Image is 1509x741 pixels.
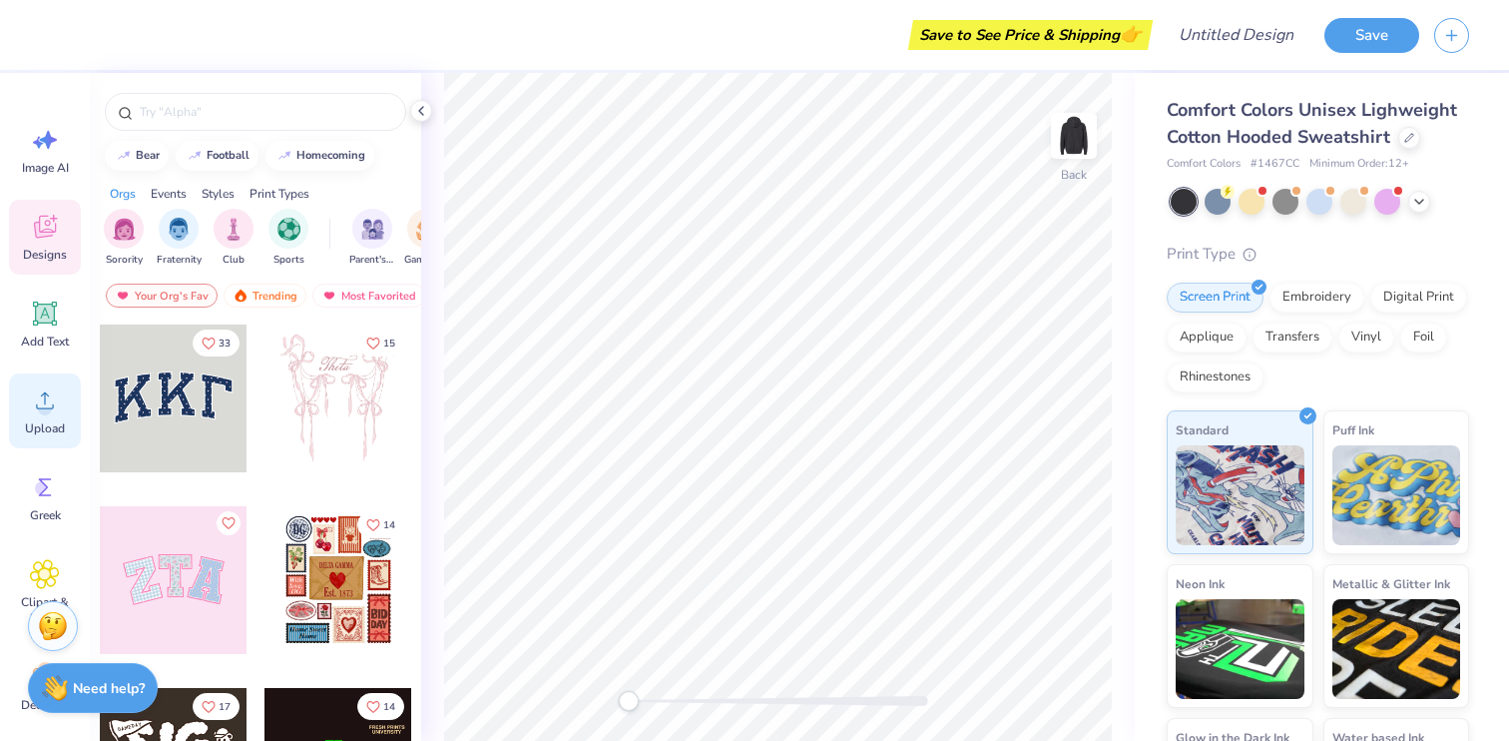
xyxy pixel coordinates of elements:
div: filter for Sorority [104,209,144,268]
span: Neon Ink [1176,573,1225,594]
span: 14 [383,702,395,712]
div: bear [136,150,160,161]
span: Metallic & Glitter Ink [1332,573,1450,594]
span: 14 [383,520,395,530]
span: 17 [219,702,231,712]
strong: Need help? [73,679,145,698]
span: Comfort Colors Unisex Lighweight Cotton Hooded Sweatshirt [1167,98,1457,149]
div: Back [1061,166,1087,184]
span: # 1467CC [1251,156,1299,173]
img: Game Day Image [416,218,439,241]
span: 33 [219,339,231,349]
div: Digital Print [1370,283,1467,313]
div: Applique [1167,323,1247,353]
span: Decorate [21,697,69,713]
div: Print Types [250,185,309,203]
div: Most Favorited [312,284,425,308]
div: Print Type [1167,243,1469,266]
button: football [176,141,258,171]
input: Untitled Design [1163,15,1309,55]
div: Orgs [110,185,136,203]
button: Like [357,511,404,538]
div: Embroidery [1269,283,1364,313]
span: Club [223,253,245,268]
img: Parent's Weekend Image [361,218,384,241]
input: Try "Alpha" [138,102,393,122]
span: Clipart & logos [12,594,78,626]
div: filter for Game Day [404,209,450,268]
span: Sorority [106,253,143,268]
span: Puff Ink [1332,419,1374,440]
span: Parent's Weekend [349,253,395,268]
div: filter for Sports [268,209,308,268]
span: Image AI [22,160,69,176]
img: Back [1054,116,1094,156]
span: Standard [1176,419,1229,440]
span: Minimum Order: 12 + [1309,156,1409,173]
button: Like [357,693,404,720]
div: Vinyl [1338,323,1394,353]
button: filter button [349,209,395,268]
img: trend_line.gif [276,150,292,162]
button: Save [1324,18,1419,53]
span: Game Day [404,253,450,268]
span: 👉 [1120,22,1142,46]
button: Like [357,330,404,357]
img: Standard [1176,445,1304,545]
div: Your Org's Fav [106,284,218,308]
span: Comfort Colors [1167,156,1241,173]
span: Sports [273,253,304,268]
button: Like [193,330,240,357]
div: filter for Fraternity [157,209,202,268]
button: Like [217,511,241,535]
div: homecoming [296,150,365,161]
img: Sorority Image [113,218,136,241]
img: Metallic & Glitter Ink [1332,599,1461,699]
span: Designs [23,247,67,263]
div: filter for Parent's Weekend [349,209,395,268]
div: football [207,150,250,161]
button: filter button [404,209,450,268]
span: 15 [383,339,395,349]
div: Accessibility label [619,691,639,711]
div: Events [151,185,187,203]
span: Greek [30,507,61,523]
div: Styles [202,185,235,203]
button: filter button [157,209,202,268]
img: Neon Ink [1176,599,1304,699]
div: Save to See Price & Shipping [913,20,1148,50]
button: filter button [104,209,144,268]
span: Add Text [21,334,69,350]
img: Fraternity Image [168,218,190,241]
button: Like [193,693,240,720]
div: Foil [1400,323,1447,353]
img: Puff Ink [1332,445,1461,545]
div: Trending [224,284,306,308]
img: most_fav.gif [115,289,131,303]
img: Sports Image [277,218,300,241]
button: homecoming [265,141,374,171]
div: Screen Print [1167,283,1263,313]
img: trend_line.gif [116,150,132,162]
span: Fraternity [157,253,202,268]
img: Club Image [223,218,245,241]
button: filter button [268,209,308,268]
img: trend_line.gif [187,150,203,162]
img: trending.gif [233,289,249,303]
button: bear [105,141,169,171]
div: Rhinestones [1167,363,1263,392]
button: filter button [214,209,253,268]
div: Transfers [1253,323,1332,353]
div: filter for Club [214,209,253,268]
img: most_fav.gif [321,289,337,303]
span: Upload [25,420,65,436]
